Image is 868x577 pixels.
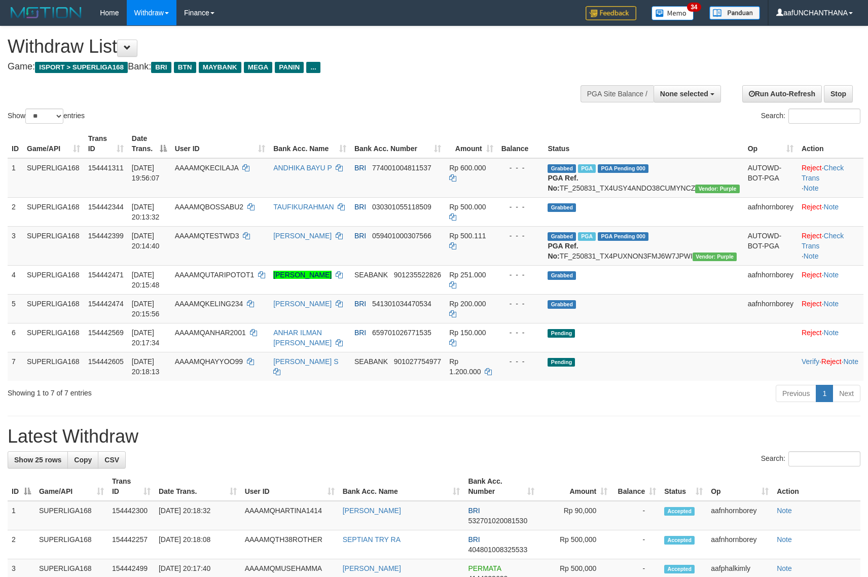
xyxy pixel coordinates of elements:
td: SUPERLIGA168 [23,197,84,226]
td: aafnhornborey [707,530,773,559]
a: Verify [802,357,819,366]
a: Note [843,357,858,366]
td: aafnhornborey [744,197,798,226]
span: Accepted [664,536,695,545]
span: Rp 500.111 [449,232,486,240]
th: Game/API: activate to sort column ascending [23,129,84,158]
span: SEABANK [354,271,388,279]
td: 4 [8,265,23,294]
a: Show 25 rows [8,451,68,468]
span: BTN [174,62,196,73]
a: ANHAR ILMAN [PERSON_NAME] [273,329,332,347]
span: Rp 600.000 [449,164,486,172]
span: MEGA [244,62,273,73]
td: 7 [8,352,23,381]
h1: Withdraw List [8,37,568,57]
img: panduan.png [709,6,760,20]
span: PERMATA [468,564,501,572]
th: Op: activate to sort column ascending [744,129,798,158]
th: Trans ID: activate to sort column ascending [108,472,155,501]
a: Note [824,203,839,211]
span: Marked by aafsengchandara [578,164,596,173]
span: [DATE] 20:14:40 [132,232,160,250]
th: Amount: activate to sort column ascending [538,472,611,501]
div: Showing 1 to 7 of 7 entries [8,384,354,398]
a: Reject [802,300,822,308]
a: Run Auto-Refresh [742,85,822,102]
td: · · [798,158,863,198]
th: Op: activate to sort column ascending [707,472,773,501]
span: AAAAMQUTARIPOTOT1 [175,271,255,279]
a: Stop [824,85,853,102]
th: Bank Acc. Number: activate to sort column ascending [350,129,445,158]
a: TAUFIKURAHMAN [273,203,334,211]
th: ID [8,129,23,158]
span: AAAAMQKECILAJA [175,164,238,172]
a: [PERSON_NAME] [343,564,401,572]
span: ... [306,62,320,73]
span: [DATE] 20:13:32 [132,203,160,221]
td: 6 [8,323,23,352]
td: SUPERLIGA168 [35,501,108,530]
a: Check Trans [802,164,844,182]
td: [DATE] 20:18:08 [155,530,241,559]
span: 34 [687,3,701,12]
span: Grabbed [548,300,576,309]
td: Rp 90,000 [538,501,611,530]
span: Copy 774001004811537 to clipboard [372,164,431,172]
td: AAAAMQHARTINA1414 [241,501,339,530]
div: - - - [501,231,540,241]
a: Previous [776,385,816,402]
span: Rp 500.000 [449,203,486,211]
td: 1 [8,158,23,198]
td: SUPERLIGA168 [23,158,84,198]
span: [DATE] 20:18:13 [132,357,160,376]
td: - [611,530,660,559]
span: AAAAMQKELING234 [175,300,243,308]
span: 154442399 [88,232,124,240]
span: Rp 200.000 [449,300,486,308]
span: PGA Pending [598,232,648,241]
label: Show entries [8,109,85,124]
td: aafnhornborey [707,501,773,530]
span: Pending [548,329,575,338]
span: BRI [354,203,366,211]
div: - - - [501,299,540,309]
th: Date Trans.: activate to sort column descending [128,129,171,158]
span: Copy 030301055118509 to clipboard [372,203,431,211]
th: ID: activate to sort column descending [8,472,35,501]
span: Rp 150.000 [449,329,486,337]
label: Search: [761,109,860,124]
td: aafnhornborey [744,294,798,323]
div: - - - [501,328,540,338]
a: Reject [821,357,842,366]
span: SEABANK [354,357,388,366]
span: Copy [74,456,92,464]
td: AAAAMQTH38ROTHER [241,530,339,559]
span: [DATE] 20:15:56 [132,300,160,318]
span: Rp 1.200.000 [449,357,481,376]
span: CSV [104,456,119,464]
td: · [798,197,863,226]
th: Status: activate to sort column ascending [660,472,707,501]
th: Bank Acc. Name: activate to sort column ascending [269,129,350,158]
a: ANDHIKA BAYU P [273,164,332,172]
th: Game/API: activate to sort column ascending [35,472,108,501]
div: - - - [501,163,540,173]
span: Copy 901235522826 to clipboard [394,271,441,279]
td: · [798,323,863,352]
span: AAAAMQHAYYOO99 [175,357,243,366]
a: 1 [816,385,833,402]
td: · [798,265,863,294]
a: Note [804,184,819,192]
a: Note [777,535,792,544]
a: [PERSON_NAME] [273,232,332,240]
td: [DATE] 20:18:32 [155,501,241,530]
span: AAAAMQANHAR2001 [175,329,246,337]
span: BRI [151,62,171,73]
span: Grabbed [548,232,576,241]
td: 2 [8,197,23,226]
th: Action [798,129,863,158]
b: PGA Ref. No: [548,174,578,192]
input: Search: [788,451,860,466]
